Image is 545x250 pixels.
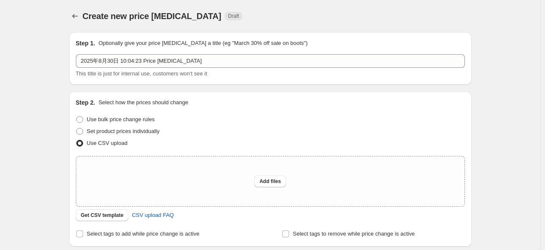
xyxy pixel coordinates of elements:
[76,209,129,221] button: Get CSV template
[87,140,128,146] span: Use CSV upload
[259,178,281,185] span: Add files
[69,10,81,22] button: Price change jobs
[83,11,222,21] span: Create new price [MEDICAL_DATA]
[87,128,160,134] span: Set product prices individually
[254,175,286,187] button: Add files
[132,211,174,219] span: CSV upload FAQ
[76,54,465,68] input: 30% off holiday sale
[228,13,239,19] span: Draft
[76,39,95,47] h2: Step 1.
[98,39,307,47] p: Optionally give your price [MEDICAL_DATA] a title (eg "March 30% off sale on boots")
[293,231,415,237] span: Select tags to remove while price change is active
[87,231,200,237] span: Select tags to add while price change is active
[98,98,188,107] p: Select how the prices should change
[81,212,124,219] span: Get CSV template
[76,98,95,107] h2: Step 2.
[76,70,207,77] span: This title is just for internal use, customers won't see it
[87,116,155,122] span: Use bulk price change rules
[127,208,179,222] a: CSV upload FAQ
